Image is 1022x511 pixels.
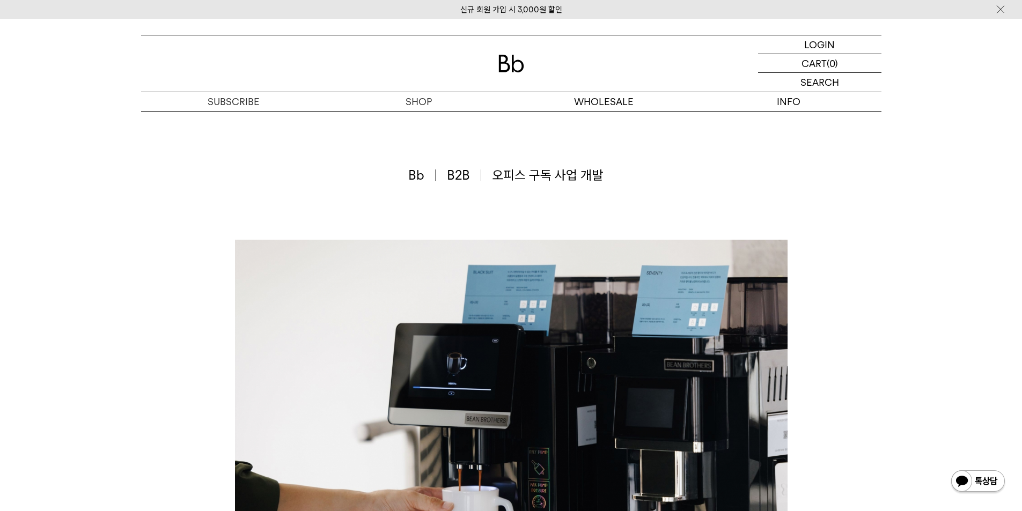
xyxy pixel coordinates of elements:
p: SEARCH [800,73,839,92]
a: SHOP [326,92,511,111]
a: SUBSCRIBE [141,92,326,111]
img: 카카오톡 채널 1:1 채팅 버튼 [950,469,1006,495]
span: B2B [447,166,482,184]
p: CART [802,54,827,72]
span: 오피스 구독 사업 개발 [492,166,603,184]
p: WHOLESALE [511,92,696,111]
span: Bb [408,166,436,184]
p: LOGIN [804,35,835,54]
a: LOGIN [758,35,881,54]
p: (0) [827,54,838,72]
a: 신규 회원 가입 시 3,000원 할인 [460,5,562,14]
a: CART (0) [758,54,881,73]
p: INFO [696,92,881,111]
img: 로고 [498,55,524,72]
